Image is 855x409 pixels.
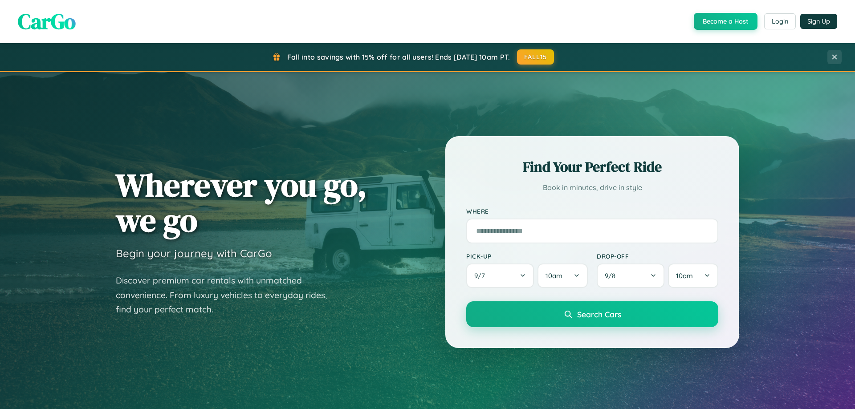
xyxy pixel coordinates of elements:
[18,7,76,36] span: CarGo
[116,167,367,238] h1: Wherever you go, we go
[764,13,796,29] button: Login
[466,157,718,177] h2: Find Your Perfect Ride
[466,301,718,327] button: Search Cars
[116,273,338,317] p: Discover premium car rentals with unmatched convenience. From luxury vehicles to everyday rides, ...
[517,49,554,65] button: FALL15
[668,263,718,288] button: 10am
[597,263,664,288] button: 9/8
[287,53,510,61] span: Fall into savings with 15% off for all users! Ends [DATE] 10am PT.
[577,309,621,319] span: Search Cars
[597,252,718,260] label: Drop-off
[546,271,562,280] span: 10am
[466,181,718,194] p: Book in minutes, drive in style
[116,247,272,260] h3: Begin your journey with CarGo
[466,207,718,215] label: Where
[466,252,588,260] label: Pick-up
[537,263,588,288] button: 10am
[466,263,534,288] button: 9/7
[694,13,757,30] button: Become a Host
[800,14,837,29] button: Sign Up
[605,271,620,280] span: 9 / 8
[474,271,489,280] span: 9 / 7
[676,271,693,280] span: 10am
